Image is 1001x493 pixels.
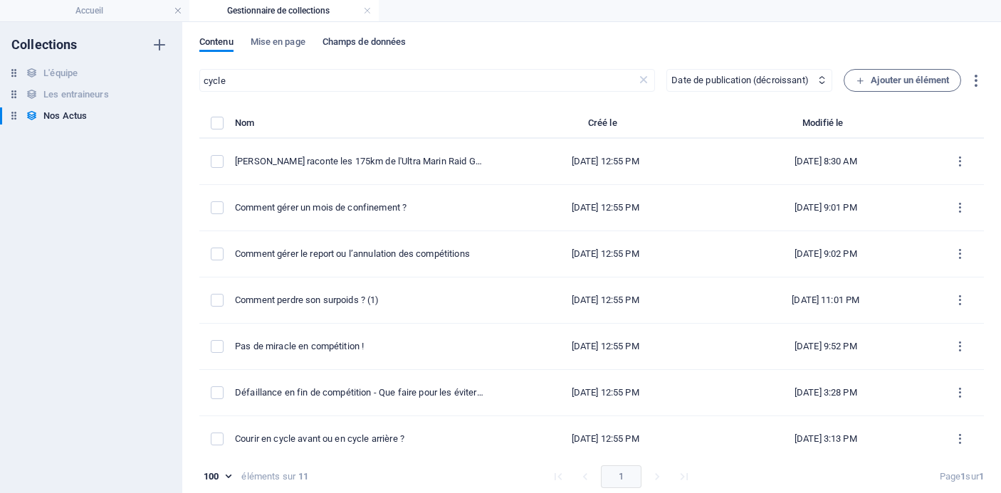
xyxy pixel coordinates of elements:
[727,386,925,399] div: [DATE] 3:28 PM
[43,107,87,124] h6: Nos Actus
[506,433,704,445] div: [DATE] 12:55 PM
[241,470,295,483] div: éléments sur
[727,155,925,168] div: [DATE] 8:30 AM
[506,340,704,353] div: [DATE] 12:55 PM
[235,340,483,353] div: Pas de miracle en compétition !
[235,386,483,399] div: Défaillance en fin de compétition - Que faire pour les éviter ou les gérer ?
[506,294,704,307] div: [DATE] 12:55 PM
[601,465,641,488] button: page 1
[323,33,407,53] span: Champs de données
[251,33,305,53] span: Mise en page
[199,470,236,483] div: 100
[727,248,925,260] div: [DATE] 9:02 PM
[235,155,483,168] div: Eric raconte les 175km de l'Ultra Marin Raid Golfe du Morbihan 2-3 juillet 2021
[940,470,984,483] div: Page sur
[199,33,234,53] span: Contenu
[151,36,168,53] i: Créer une nouvelle collection
[506,201,704,214] div: [DATE] 12:55 PM
[716,115,936,139] th: Modifié le
[199,69,636,92] input: Rechercher
[960,471,965,482] strong: 1
[844,69,961,92] button: Ajouter un élément
[298,470,308,483] strong: 11
[189,3,379,18] h4: Gestionnaire de collections
[727,340,925,353] div: [DATE] 9:52 PM
[235,248,483,260] div: Comment gérer le report ou l’annulation des compétitions
[43,65,78,82] h6: L'équipe
[856,72,949,89] span: Ajouter un élément
[43,86,108,103] h6: Les entraineurs
[979,471,984,482] strong: 1
[506,155,704,168] div: [DATE] 12:55 PM
[727,294,925,307] div: [DATE] 11:01 PM
[506,248,704,260] div: [DATE] 12:55 PM
[11,36,78,53] h6: Collections
[235,433,483,445] div: Courir en cycle avant ou en cycle arrière ?
[235,115,495,139] th: Nom
[727,201,925,214] div: [DATE] 9:01 PM
[727,433,925,445] div: [DATE] 3:13 PM
[506,386,704,399] div: [DATE] 12:55 PM
[235,294,483,307] div: Comment perdre son surpoids ? (1)
[235,201,483,214] div: Comment gérer un mois de confinement ?
[545,465,698,488] nav: pagination navigation
[495,115,716,139] th: Créé le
